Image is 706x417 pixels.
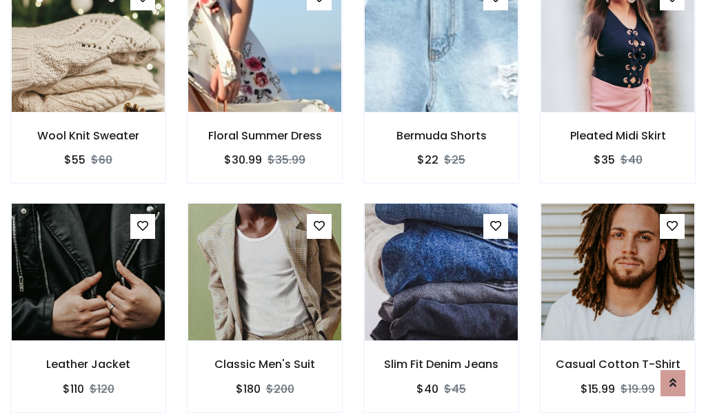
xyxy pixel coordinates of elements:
[91,152,112,168] del: $60
[268,152,305,168] del: $35.99
[621,152,643,168] del: $40
[621,381,655,397] del: $19.99
[417,153,438,166] h6: $22
[266,381,294,397] del: $200
[188,129,342,142] h6: Floral Summer Dress
[416,382,438,396] h6: $40
[541,129,695,142] h6: Pleated Midi Skirt
[581,382,615,396] h6: $15.99
[64,153,85,166] h6: $55
[90,381,114,397] del: $120
[188,358,342,371] h6: Classic Men's Suit
[444,152,465,168] del: $25
[11,129,165,142] h6: Wool Knit Sweater
[364,129,518,142] h6: Bermuda Shorts
[224,153,262,166] h6: $30.99
[541,358,695,371] h6: Casual Cotton T-Shirt
[236,382,261,396] h6: $180
[11,358,165,371] h6: Leather Jacket
[594,153,615,166] h6: $35
[63,382,84,396] h6: $110
[444,381,466,397] del: $45
[364,358,518,371] h6: Slim Fit Denim Jeans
